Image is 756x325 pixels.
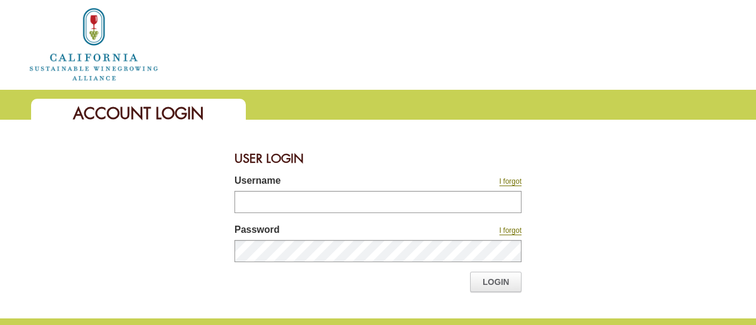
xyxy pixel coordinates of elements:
a: Home [28,38,160,48]
label: Username [234,174,420,191]
a: I forgot [499,226,522,235]
label: Password [234,223,420,240]
a: Login [470,272,522,292]
a: I forgot [499,177,522,186]
span: Account Login [73,103,204,124]
div: User Login [234,144,522,174]
img: logo_cswa2x.png [28,6,160,83]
